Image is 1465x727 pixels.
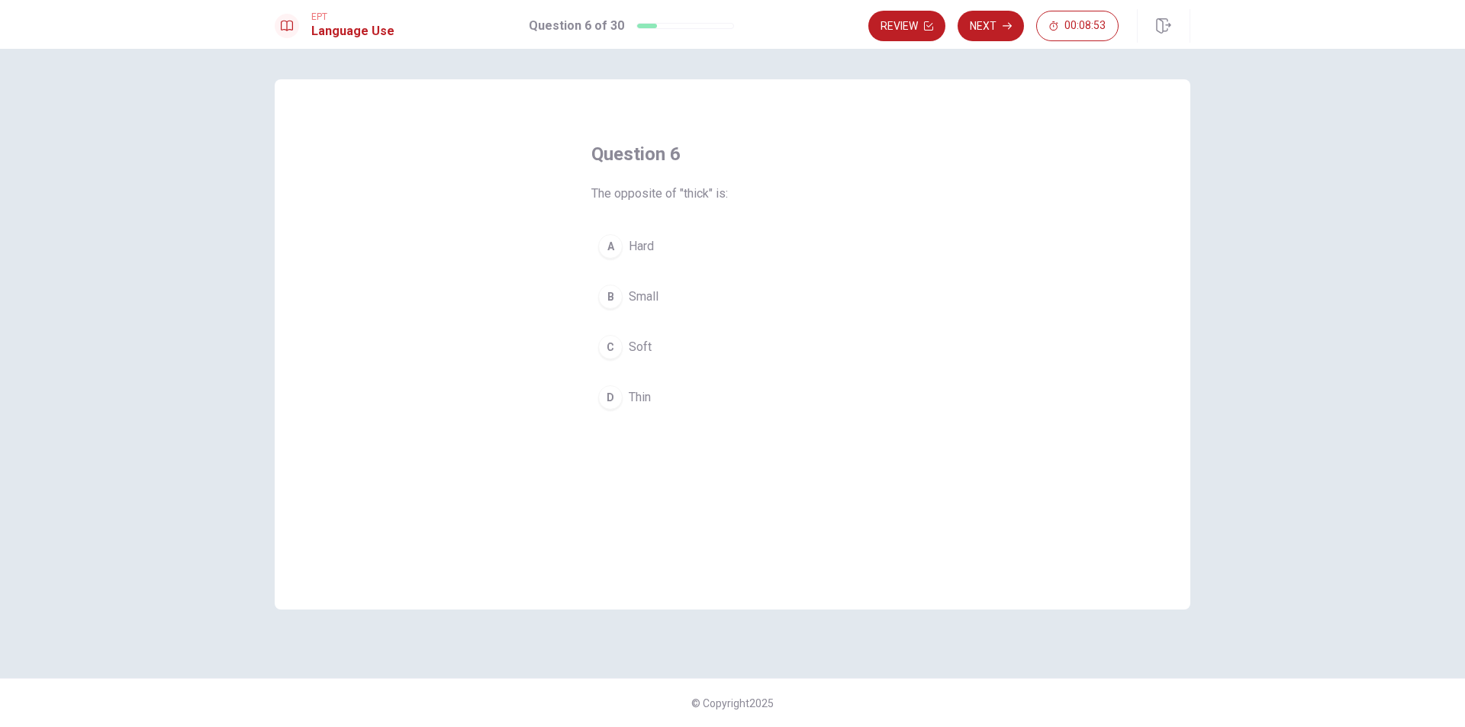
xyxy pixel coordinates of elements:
span: Hard [629,237,654,256]
h1: Language Use [311,22,394,40]
span: Thin [629,388,651,407]
button: DThin [591,378,874,417]
span: © Copyright 2025 [691,697,774,709]
div: A [598,234,623,259]
span: Soft [629,338,652,356]
span: EPT [311,11,394,22]
span: Small [629,288,658,306]
button: BSmall [591,278,874,316]
button: CSoft [591,328,874,366]
div: D [598,385,623,410]
button: 00:08:53 [1036,11,1119,41]
span: 00:08:53 [1064,20,1106,32]
button: Review [868,11,945,41]
div: B [598,285,623,309]
span: The opposite of "thick" is: [591,185,874,203]
button: AHard [591,227,874,265]
button: Next [958,11,1024,41]
div: C [598,335,623,359]
h1: Question 6 of 30 [529,17,624,35]
h4: Question 6 [591,142,874,166]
